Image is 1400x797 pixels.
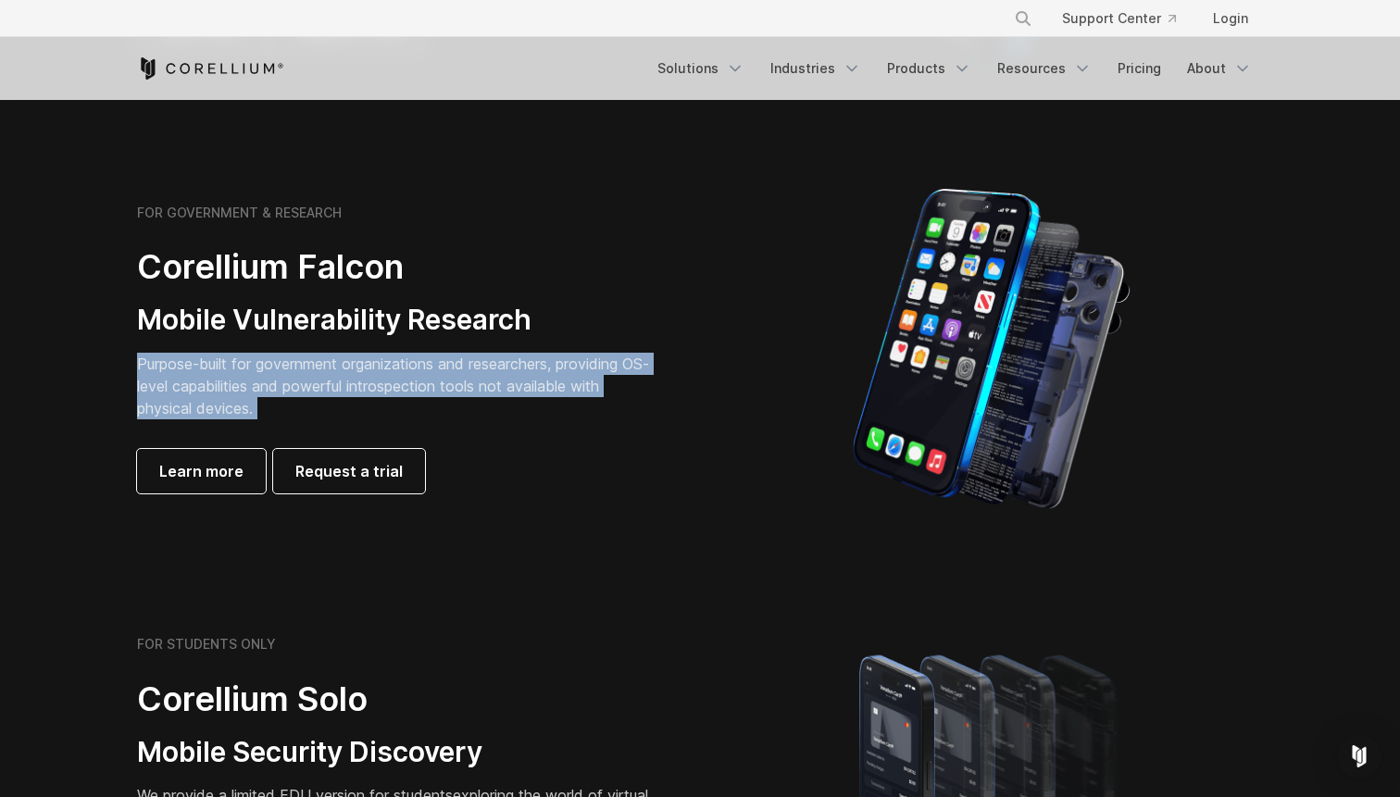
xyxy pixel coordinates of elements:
a: Pricing [1106,52,1172,85]
h3: Mobile Vulnerability Research [137,303,656,338]
a: Login [1198,2,1263,35]
span: Request a trial [295,460,403,482]
p: Purpose-built for government organizations and researchers, providing OS-level capabilities and p... [137,353,656,419]
a: Industries [759,52,872,85]
a: Products [876,52,982,85]
a: Learn more [137,449,266,493]
h2: Corellium Solo [137,679,656,720]
a: Resources [986,52,1103,85]
img: iPhone model separated into the mechanics used to build the physical device. [852,187,1131,511]
a: Support Center [1047,2,1191,35]
h6: FOR GOVERNMENT & RESEARCH [137,205,342,221]
button: Search [1006,2,1040,35]
div: Open Intercom Messenger [1337,734,1381,778]
div: Navigation Menu [646,52,1263,85]
h6: FOR STUDENTS ONLY [137,636,276,653]
div: Navigation Menu [992,2,1263,35]
h2: Corellium Falcon [137,246,656,288]
a: Solutions [646,52,756,85]
h3: Mobile Security Discovery [137,735,656,770]
a: Corellium Home [137,57,284,80]
span: Learn more [159,460,244,482]
a: Request a trial [273,449,425,493]
a: About [1176,52,1263,85]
